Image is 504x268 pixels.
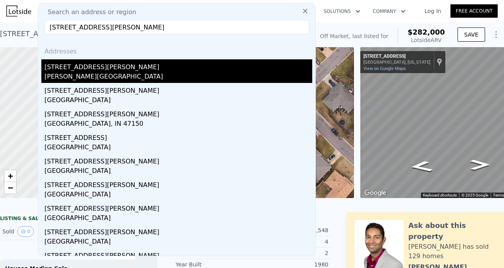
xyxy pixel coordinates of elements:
[423,193,457,198] button: Keyboard shortcuts
[408,220,496,242] div: Ask about this property
[367,4,412,18] button: Company
[44,72,312,83] div: [PERSON_NAME][GEOGRAPHIC_DATA]
[4,182,16,194] a: Zoom out
[363,66,406,71] a: View on Google Maps
[44,224,312,237] div: [STREET_ADDRESS][PERSON_NAME]
[400,158,443,175] path: Go Southeast, Teaberry Ln
[41,7,136,17] span: Search an address or region
[408,242,496,261] div: [PERSON_NAME] has sold 129 homes
[6,6,31,17] img: Lotside
[8,183,13,193] span: −
[317,4,367,18] button: Solutions
[450,4,498,18] a: Free Account
[488,27,504,42] button: Show Options
[44,143,312,154] div: [GEOGRAPHIC_DATA]
[44,95,312,106] div: [GEOGRAPHIC_DATA]
[44,248,312,261] div: [STREET_ADDRESS][PERSON_NAME]
[462,157,498,173] path: Go Northwest, Teaberry Ln
[437,58,442,66] a: Show location on map
[17,226,34,237] button: View historical data
[408,36,445,44] div: Lotside ARV
[415,7,450,15] a: Log In
[461,193,488,197] span: © 2025 Google
[362,188,388,198] a: Open this area in Google Maps (opens a new window)
[2,226,72,237] div: Sold
[44,190,312,201] div: [GEOGRAPHIC_DATA]
[44,154,312,166] div: [STREET_ADDRESS][PERSON_NAME]
[363,53,430,60] div: [STREET_ADDRESS]
[44,59,312,72] div: [STREET_ADDRESS][PERSON_NAME]
[44,201,312,213] div: [STREET_ADDRESS][PERSON_NAME]
[44,177,312,190] div: [STREET_ADDRESS][PERSON_NAME]
[41,40,312,59] div: Addresses
[362,188,388,198] img: Google
[44,130,312,143] div: [STREET_ADDRESS]
[44,237,312,248] div: [GEOGRAPHIC_DATA]
[363,60,430,65] div: [GEOGRAPHIC_DATA], [US_STATE]
[44,213,312,224] div: [GEOGRAPHIC_DATA]
[4,170,16,182] a: Zoom in
[44,166,312,177] div: [GEOGRAPHIC_DATA]
[44,106,312,119] div: [STREET_ADDRESS][PERSON_NAME]
[458,28,485,42] button: SAVE
[493,193,504,197] a: Terms (opens in new tab)
[44,83,312,95] div: [STREET_ADDRESS][PERSON_NAME]
[8,171,13,181] span: +
[44,119,312,130] div: [GEOGRAPHIC_DATA], IN 47150
[408,28,445,36] span: $282,000
[44,20,309,34] input: Enter an address, city, region, neighborhood or zip code
[320,32,389,40] div: Off Market, last listed for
